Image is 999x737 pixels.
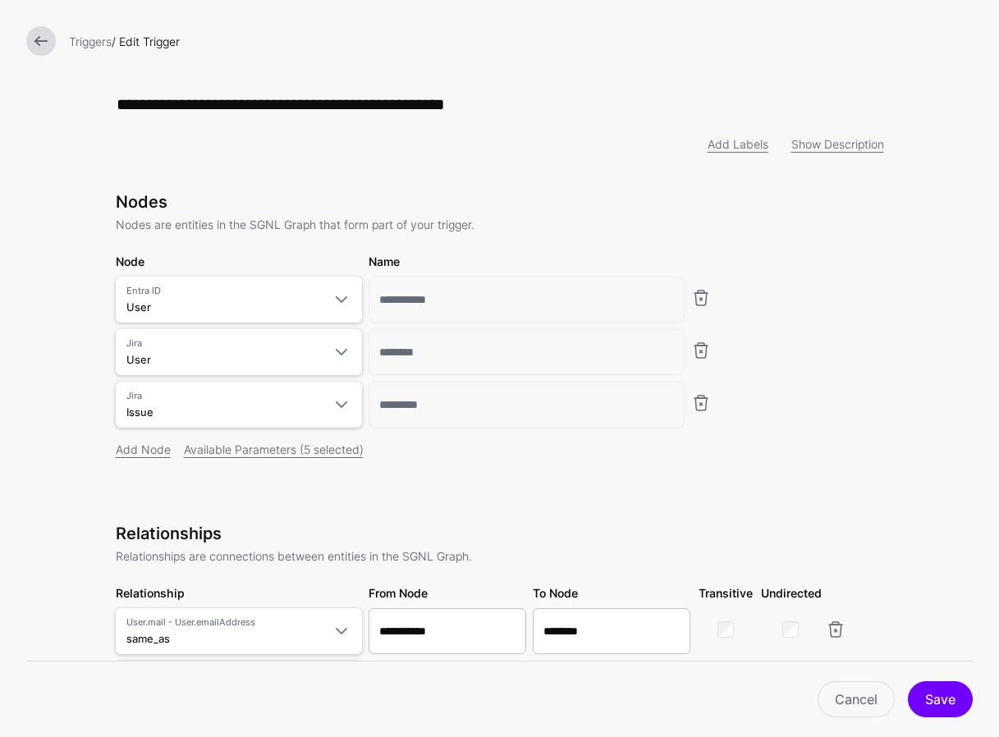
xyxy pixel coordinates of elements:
label: To Node [533,584,578,602]
span: Jira [126,389,322,403]
span: User.mail - User.emailAddress [126,616,322,629]
div: / Edit Trigger [62,33,979,50]
span: Entra ID [126,284,322,298]
a: Add Labels [708,137,768,151]
label: Transitive [699,584,753,602]
p: Nodes are entities in the SGNL Graph that form part of your trigger. [116,216,884,233]
a: Available Parameters (5 selected) [184,442,364,456]
span: Issue [126,405,154,419]
button: Save [908,681,973,717]
a: Show Description [791,137,884,151]
span: User [126,300,151,314]
label: Undirected [761,584,822,602]
p: Relationships are connections between entities in the SGNL Graph. [116,547,884,565]
a: Add Node [116,442,171,456]
label: From Node [369,584,428,602]
h3: Relationships [116,524,884,543]
label: Name [369,253,400,270]
a: Cancel [818,681,895,717]
span: same_as [126,632,170,645]
span: User [126,353,151,366]
span: Jira [126,336,322,350]
label: Node [116,253,144,270]
h3: Nodes [116,192,884,212]
label: Relationship [116,584,185,602]
a: Triggers [69,34,112,48]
